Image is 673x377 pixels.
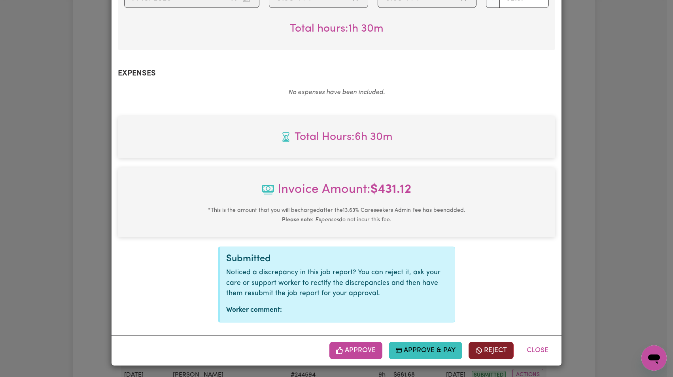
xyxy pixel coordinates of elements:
em: No expenses have been included. [288,89,385,96]
span: Invoice Amount: [124,180,549,205]
b: Please note: [282,217,314,223]
p: Noticed a discrepancy in this job report? You can reject it, ask your care or support worker to r... [226,268,448,299]
button: Reject [469,342,514,359]
span: Total hours worked: 1 hour 30 minutes [290,23,384,34]
span: Submitted [226,254,271,264]
u: Expenses [315,217,339,223]
button: Approve [329,342,382,359]
span: Total hours worked: 6 hours 30 minutes [124,129,549,145]
button: Approve & Pay [389,342,463,359]
iframe: Button to launch messaging window [641,345,667,371]
h2: Expenses [118,69,555,78]
b: $ 431.12 [371,183,411,196]
strong: Worker comment: [226,307,282,313]
small: This is the amount that you will be charged after the 13.63 % Careseekers Admin Fee has been adde... [208,207,465,223]
button: Close [520,342,555,359]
